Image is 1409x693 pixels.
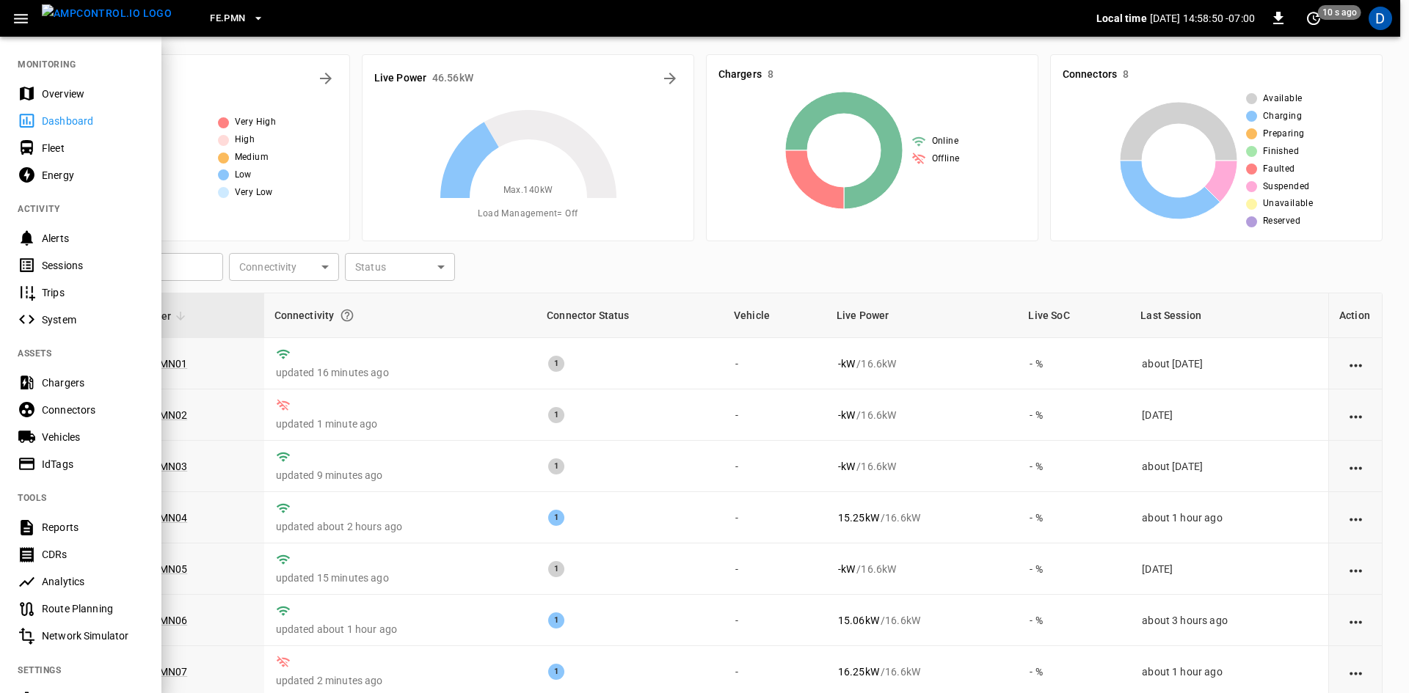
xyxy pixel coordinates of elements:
span: 10 s ago [1318,5,1361,20]
button: set refresh interval [1302,7,1325,30]
p: [DATE] 14:58:50 -07:00 [1150,11,1255,26]
div: Fleet [42,141,144,155]
div: IdTags [42,457,144,472]
div: Chargers [42,375,144,390]
div: Trips [42,285,144,300]
img: ampcontrol.io logo [42,4,172,23]
p: Local time [1096,11,1147,26]
span: FE.PMN [210,10,245,27]
div: Route Planning [42,601,144,616]
div: Alerts [42,231,144,246]
div: Energy [42,168,144,183]
div: CDRs [42,547,144,562]
div: Overview [42,87,144,101]
div: Reports [42,520,144,535]
div: Sessions [42,258,144,273]
div: System [42,312,144,327]
div: profile-icon [1369,7,1392,30]
div: Network Simulator [42,628,144,643]
div: Vehicles [42,430,144,444]
div: Dashboard [42,114,144,128]
div: Analytics [42,574,144,589]
div: Connectors [42,403,144,417]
